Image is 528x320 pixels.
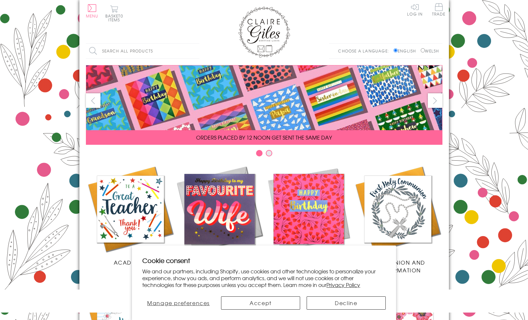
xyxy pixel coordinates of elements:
span: Trade [432,3,446,16]
div: Carousel Pagination [86,150,442,160]
a: Communion and Confirmation [353,165,442,274]
input: Search [193,44,199,58]
span: Menu [86,13,99,19]
label: English [393,48,419,54]
button: Carousel Page 2 [266,150,272,156]
button: Menu [86,4,99,18]
span: 0 items [108,13,123,23]
p: Choose a language: [338,48,392,54]
span: Manage preferences [147,299,210,307]
a: New Releases [175,165,264,266]
button: prev [86,93,100,108]
label: Welsh [421,48,439,54]
img: Claire Giles Greetings Cards [238,6,290,58]
a: Log In [407,3,423,16]
a: Birthdays [264,165,353,266]
button: Accept [221,296,300,310]
input: English [393,48,398,52]
input: Welsh [421,48,425,52]
a: Trade [432,3,446,17]
span: ORDERS PLACED BY 12 NOON GET SENT THE SAME DAY [196,133,332,141]
span: Academic [114,258,147,266]
button: Carousel Page 1 (Current Slide) [256,150,263,156]
button: next [428,93,442,108]
button: Basket0 items [105,5,123,22]
h2: Cookie consent [142,256,386,265]
button: Manage preferences [142,296,215,310]
input: Search all products [86,44,199,58]
a: Privacy Policy [326,281,360,289]
a: Academic [86,165,175,266]
p: We and our partners, including Shopify, use cookies and other technologies to personalize your ex... [142,268,386,288]
span: Communion and Confirmation [370,258,425,274]
button: Decline [307,296,386,310]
